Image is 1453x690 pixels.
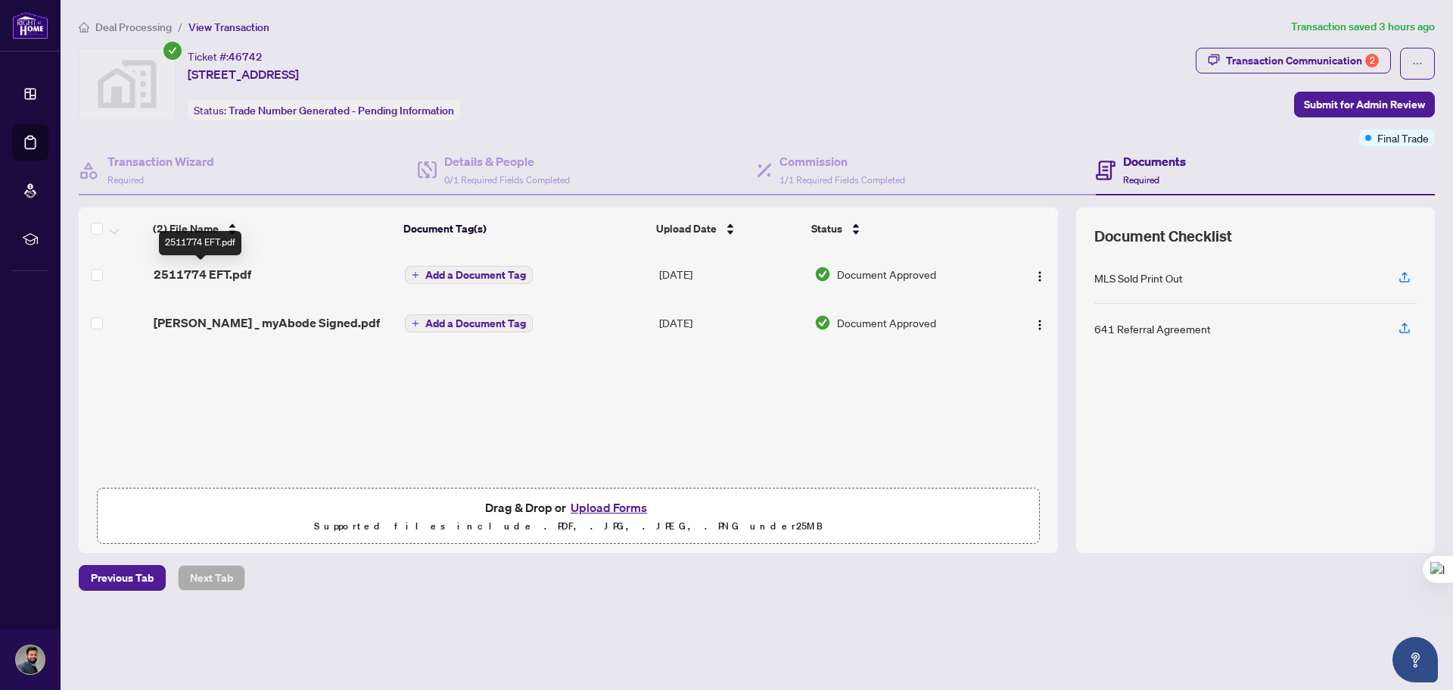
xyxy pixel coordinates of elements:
[814,314,831,331] img: Document Status
[1365,54,1379,67] div: 2
[229,50,263,64] span: 46742
[79,22,89,33] span: home
[188,48,263,65] div: Ticket #:
[1123,152,1186,170] h4: Documents
[1392,637,1438,682] button: Open asap
[779,152,905,170] h4: Commission
[425,270,526,280] span: Add a Document Tag
[837,314,936,331] span: Document Approved
[405,314,533,333] button: Add a Document Tag
[814,266,831,283] img: Document Status
[805,208,999,250] th: Status
[1294,92,1435,117] button: Submit for Admin Review
[405,266,533,284] button: Add a Document Tag
[107,517,1030,535] p: Supported files include .PDF, .JPG, .JPEG, .PNG under 25 MB
[79,565,166,591] button: Previous Tab
[1094,270,1183,286] div: MLS Sold Print Out
[566,498,652,517] button: Upload Forms
[650,208,805,250] th: Upload Date
[1034,270,1046,283] img: Logo
[653,250,809,298] td: [DATE]
[153,220,219,237] span: (2) File Name
[444,174,570,186] span: 0/1 Required Fields Completed
[147,208,397,250] th: (2) File Name
[16,645,45,674] img: Profile Icon
[1034,319,1046,331] img: Logo
[98,489,1039,545] span: Drag & Drop orUpload FormsSupported files include .PDF, .JPG, .JPEG, .PNG under25MB
[1304,92,1425,117] span: Submit for Admin Review
[1028,311,1052,335] button: Logo
[178,565,245,591] button: Next Tab
[159,231,241,255] div: 2511774 EFT.pdf
[485,498,652,517] span: Drag & Drop or
[397,208,650,250] th: Document Tag(s)
[1094,226,1232,247] span: Document Checklist
[412,320,419,327] span: plus
[1291,18,1435,36] article: Transaction saved 3 hours ago
[1412,58,1423,69] span: ellipsis
[1196,48,1391,73] button: Transaction Communication2
[412,271,419,279] span: plus
[154,265,251,283] span: 2511774 EFT.pdf
[405,265,533,285] button: Add a Document Tag
[425,318,526,329] span: Add a Document Tag
[163,42,182,60] span: check-circle
[154,314,380,332] span: [PERSON_NAME] _ myAbode Signed.pdf
[107,174,144,186] span: Required
[178,18,182,36] li: /
[107,152,214,170] h4: Transaction Wizard
[653,298,809,347] td: [DATE]
[12,11,48,39] img: logo
[444,152,570,170] h4: Details & People
[1094,320,1211,337] div: 641 Referral Agreement
[656,220,717,237] span: Upload Date
[811,220,842,237] span: Status
[79,48,175,120] img: svg%3e
[405,314,533,333] button: Add a Document Tag
[91,566,154,590] span: Previous Tab
[1377,130,1429,146] span: Final Trade
[1123,174,1159,186] span: Required
[188,20,269,34] span: View Transaction
[188,100,460,120] div: Status:
[95,20,172,34] span: Deal Processing
[1028,262,1052,286] button: Logo
[188,65,299,83] span: [STREET_ADDRESS]
[779,174,905,186] span: 1/1 Required Fields Completed
[837,266,936,283] span: Document Approved
[229,104,454,117] span: Trade Number Generated - Pending Information
[1226,48,1379,73] div: Transaction Communication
